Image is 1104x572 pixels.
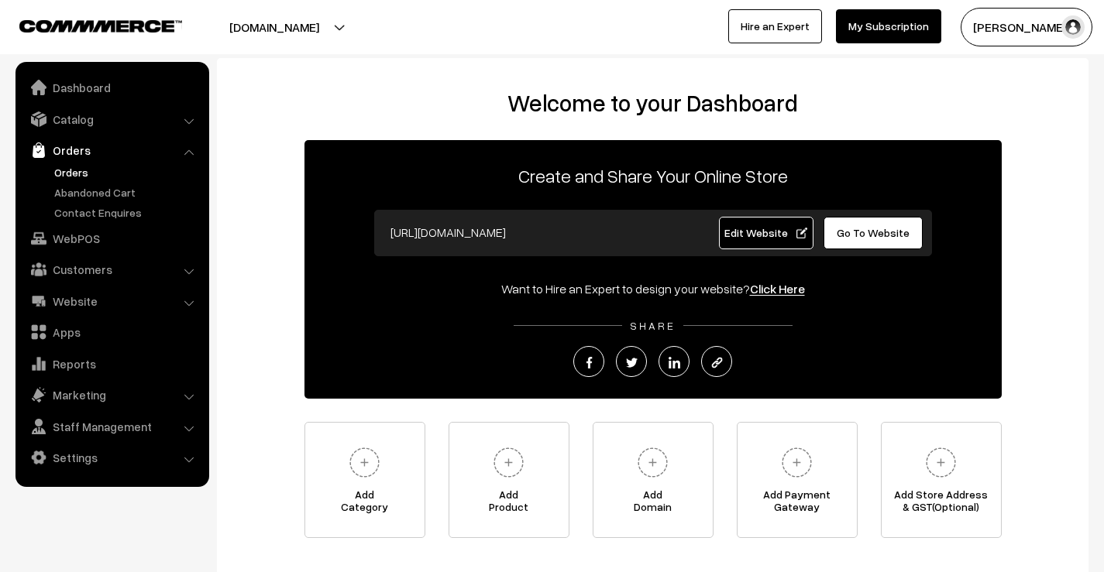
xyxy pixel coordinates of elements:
img: plus.svg [343,441,386,484]
a: Customers [19,255,204,283]
img: plus.svg [487,441,530,484]
button: [PERSON_NAME]… [961,8,1092,46]
span: Add Category [305,488,425,519]
a: Settings [19,444,204,471]
a: Reports [19,350,204,378]
span: Add Domain [593,488,713,519]
p: Create and Share Your Online Store [304,162,1002,190]
span: SHARE [622,319,683,332]
a: Abandoned Cart [50,184,204,200]
h2: Welcome to your Dashboard [232,89,1073,117]
a: Edit Website [719,217,813,249]
span: Edit Website [724,226,807,239]
a: Contact Enquires [50,204,204,221]
a: Staff Management [19,413,204,440]
span: Add Store Address & GST(Optional) [882,488,1001,519]
img: user [1061,15,1085,39]
img: plus.svg [631,441,674,484]
a: Marketing [19,381,204,409]
span: Add Payment Gateway [738,488,857,519]
a: Catalog [19,105,204,133]
div: Want to Hire an Expert to design your website? [304,279,1002,298]
a: Hire an Expert [728,9,822,43]
a: Go To Website [824,217,923,249]
a: Orders [19,136,204,164]
button: [DOMAIN_NAME] [175,8,373,46]
a: COMMMERCE [19,15,155,34]
img: COMMMERCE [19,20,182,32]
a: Orders [50,164,204,180]
a: Click Here [750,281,805,296]
a: My Subscription [836,9,941,43]
a: AddCategory [304,422,425,538]
a: Website [19,287,204,315]
a: Add Store Address& GST(Optional) [881,422,1002,538]
a: Dashboard [19,74,204,101]
img: plus.svg [776,441,818,484]
span: Add Product [449,488,569,519]
a: AddDomain [593,422,714,538]
a: Add PaymentGateway [737,422,858,538]
a: AddProduct [449,422,569,538]
span: Go To Website [837,226,910,239]
a: Apps [19,318,204,346]
a: WebPOS [19,224,204,252]
img: plus.svg [920,441,962,484]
